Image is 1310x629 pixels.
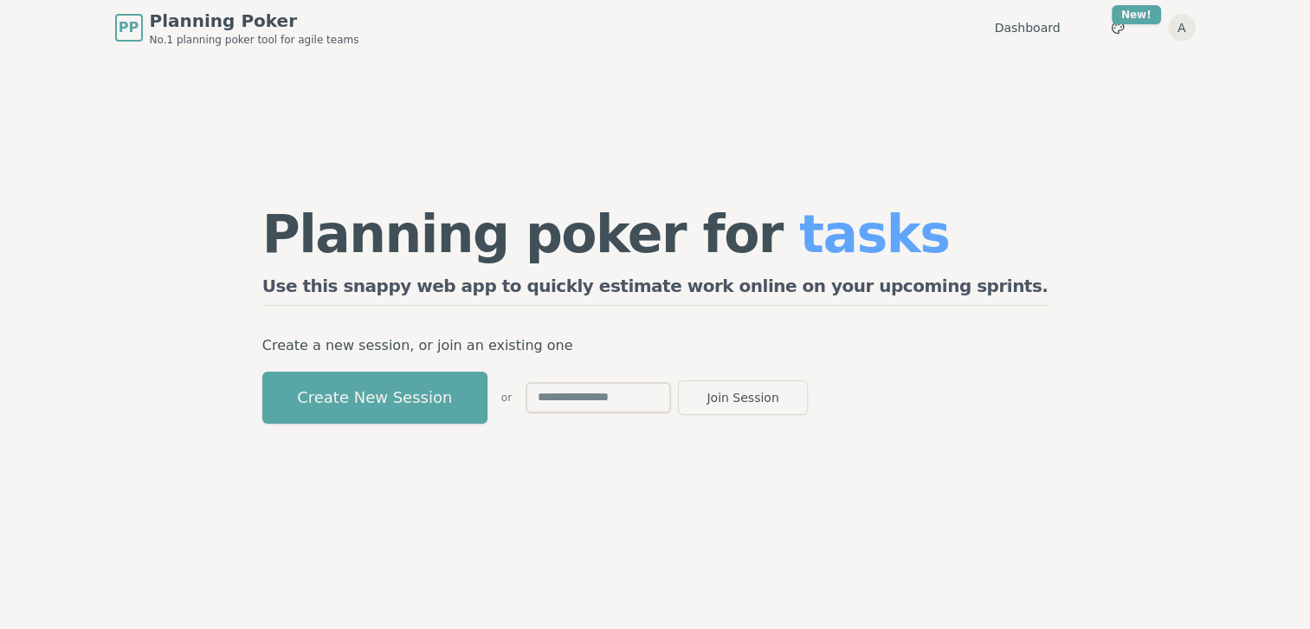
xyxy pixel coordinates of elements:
div: New! [1112,5,1161,24]
span: No.1 planning poker tool for agile teams [150,33,359,47]
button: New! [1102,12,1133,43]
h2: Use this snappy web app to quickly estimate work online on your upcoming sprints. [262,274,1049,306]
span: tasks [799,204,949,264]
p: Create a new session, or join an existing one [262,334,1049,358]
a: Dashboard [995,19,1061,36]
button: A [1168,14,1196,42]
span: PP [119,17,139,38]
span: Planning Poker [150,9,359,33]
h1: Planning poker for [262,208,1049,260]
button: Create New Session [262,372,487,424]
span: or [501,391,512,405]
a: PPPlanning PokerNo.1 planning poker tool for agile teams [115,9,359,47]
button: Join Session [678,380,808,415]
